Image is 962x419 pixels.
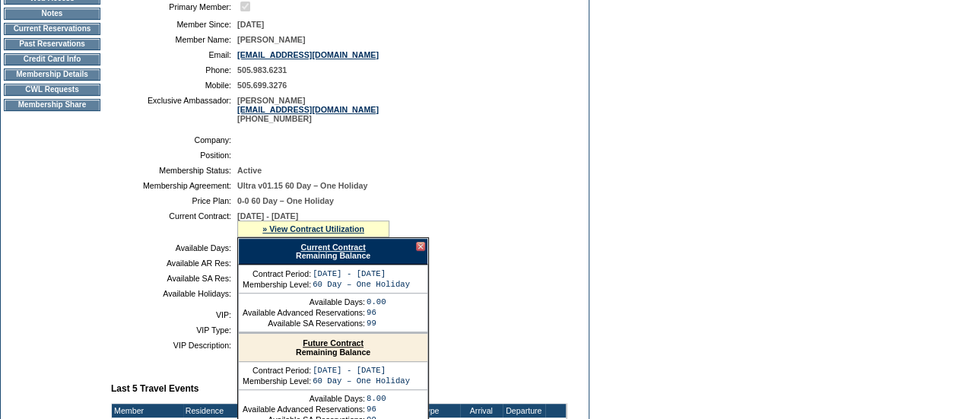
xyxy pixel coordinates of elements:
td: Phone: [117,65,231,75]
td: Available Days: [243,394,365,403]
td: Membership Details [4,68,100,81]
td: Member Since: [117,20,231,29]
td: Residence [183,404,420,417]
td: Arrival [460,404,503,417]
a: » View Contract Utilization [262,224,364,233]
td: Membership Status: [117,166,231,175]
span: [PERSON_NAME] [237,35,305,44]
td: Membership Level: [243,280,311,289]
td: Member [112,404,183,417]
span: 0-0 60 Day – One Holiday [237,196,334,205]
td: Current Reservations [4,23,100,35]
td: Contract Period: [243,269,311,278]
td: VIP Type: [117,325,231,335]
td: Membership Share [4,99,100,111]
a: Future Contract [303,338,364,348]
td: 8.00 [367,394,386,403]
td: Mobile: [117,81,231,90]
span: [DATE] - [DATE] [237,211,298,221]
span: Active [237,166,262,175]
td: VIP Description: [117,341,231,350]
td: Email: [117,50,231,59]
a: [EMAIL_ADDRESS][DOMAIN_NAME] [237,105,379,114]
td: Credit Card Info [4,53,100,65]
a: Current Contract [300,243,365,252]
td: Current Contract: [117,211,231,237]
td: Available Days: [117,243,231,252]
td: Available Holidays: [117,289,231,298]
span: 505.699.3276 [237,81,287,90]
td: Available SA Res: [117,274,231,283]
td: 0.00 [367,297,386,306]
td: Member Name: [117,35,231,44]
td: Exclusive Ambassador: [117,96,231,123]
td: Notes [4,8,100,20]
td: Available SA Reservations: [243,319,365,328]
td: 60 Day – One Holiday [313,376,410,386]
span: [DATE] [237,20,264,29]
td: [DATE] - [DATE] [313,269,410,278]
td: [DATE] - [DATE] [313,366,410,375]
span: [PERSON_NAME] [PHONE_NUMBER] [237,96,379,123]
span: 505.983.6231 [237,65,287,75]
td: Past Reservations [4,38,100,50]
td: Membership Agreement: [117,181,231,190]
span: Ultra v01.15 60 Day – One Holiday [237,181,367,190]
td: VIP: [117,310,231,319]
div: Remaining Balance [239,334,427,362]
td: Available Advanced Reservations: [243,405,365,414]
td: Available AR Res: [117,259,231,268]
div: Remaining Balance [238,238,428,265]
td: Available Advanced Reservations: [243,308,365,317]
a: [EMAIL_ADDRESS][DOMAIN_NAME] [237,50,379,59]
td: 99 [367,319,386,328]
td: Price Plan: [117,196,231,205]
td: Type [419,404,459,417]
td: 96 [367,308,386,317]
td: CWL Requests [4,84,100,96]
td: 96 [367,405,386,414]
td: Available Days: [243,297,365,306]
td: Membership Level: [243,376,311,386]
td: Contract Period: [243,366,311,375]
td: 60 Day – One Holiday [313,280,410,289]
b: Last 5 Travel Events [111,383,198,394]
td: Company: [117,135,231,144]
td: Departure [503,404,545,417]
td: Position: [117,151,231,160]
